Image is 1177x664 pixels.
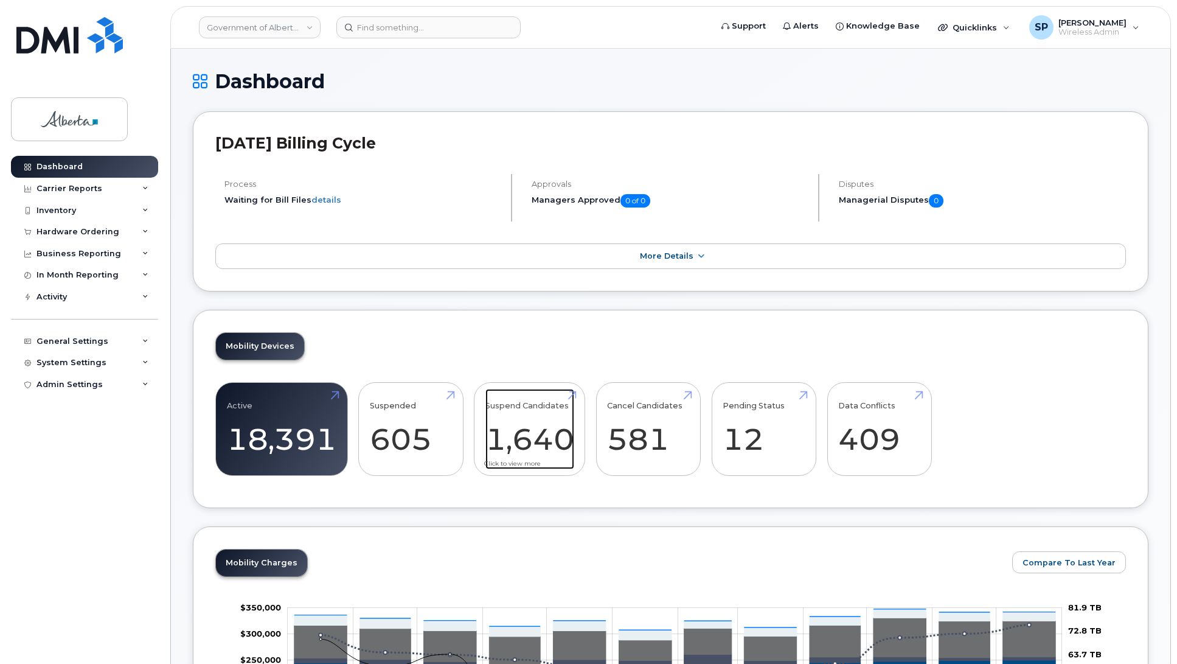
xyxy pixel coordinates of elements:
a: Mobility Charges [216,550,307,576]
a: details [311,195,341,204]
span: Compare To Last Year [1022,557,1116,568]
span: 0 [929,194,943,208]
a: Suspend Candidates 1,640 [485,389,574,469]
h5: Managerial Disputes [839,194,1126,208]
a: Data Conflicts 409 [838,389,920,469]
tspan: 81.9 TB [1068,603,1102,612]
button: Compare To Last Year [1012,551,1126,573]
h4: Process [224,180,501,189]
tspan: 63.7 TB [1068,649,1102,659]
h1: Dashboard [193,71,1148,92]
span: 0 of 0 [620,194,650,208]
g: $0 [240,629,281,638]
li: Waiting for Bill Files [224,194,501,206]
g: Features [294,609,1055,640]
tspan: $350,000 [240,603,281,612]
a: Suspended 605 [370,389,452,469]
a: Cancel Candidates 581 [607,389,689,469]
a: Pending Status 12 [723,389,805,469]
h2: [DATE] Billing Cycle [215,134,1126,152]
span: More Details [640,251,693,260]
h4: Disputes [839,180,1126,189]
tspan: $300,000 [240,629,281,638]
a: Mobility Devices [216,333,304,360]
h5: Managers Approved [532,194,808,208]
tspan: 72.8 TB [1068,626,1102,635]
g: $0 [240,603,281,612]
h4: Approvals [532,180,808,189]
a: Active 18,391 [227,389,336,469]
